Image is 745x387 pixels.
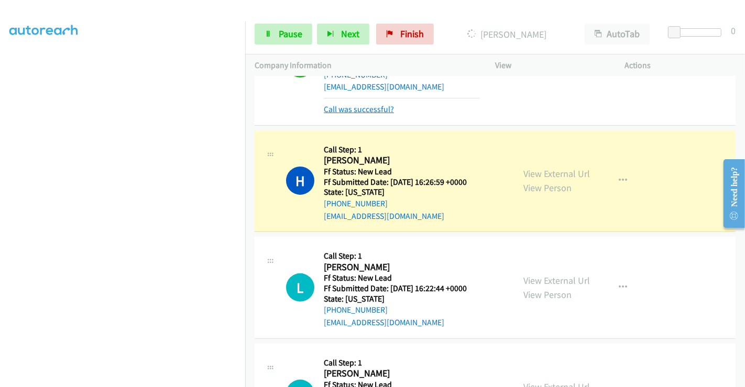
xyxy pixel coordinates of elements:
[255,59,476,72] p: Company Information
[731,24,736,38] div: 0
[324,187,480,197] h5: State: [US_STATE]
[715,152,745,235] iframe: Resource Center
[324,167,480,177] h5: Ff Status: New Lead
[341,28,359,40] span: Next
[523,289,572,301] a: View Person
[324,104,394,114] a: Call was successful?
[376,24,434,45] a: Finish
[324,211,444,221] a: [EMAIL_ADDRESS][DOMAIN_NAME]
[523,274,590,286] a: View External Url
[286,273,314,302] div: The call is yet to be attempted
[324,154,480,167] h2: [PERSON_NAME]
[324,283,480,294] h5: Ff Submitted Date: [DATE] 16:22:44 +0000
[324,358,467,368] h5: Call Step: 1
[324,251,480,261] h5: Call Step: 1
[523,64,572,76] a: View Person
[523,168,590,180] a: View External Url
[324,368,467,380] h2: [PERSON_NAME]
[400,28,424,40] span: Finish
[317,24,369,45] button: Next
[255,24,312,45] a: Pause
[585,24,650,45] button: AutoTab
[324,145,480,155] h5: Call Step: 1
[279,28,302,40] span: Pause
[324,198,388,208] a: [PHONE_NUMBER]
[324,273,480,283] h5: Ff Status: New Lead
[324,261,480,273] h2: [PERSON_NAME]
[448,27,566,41] p: [PERSON_NAME]
[286,167,314,195] h1: H
[495,59,606,72] p: View
[324,177,480,187] h5: Ff Submitted Date: [DATE] 16:26:59 +0000
[324,294,480,304] h5: State: [US_STATE]
[324,305,388,315] a: [PHONE_NUMBER]
[286,273,314,302] h1: L
[625,59,736,72] p: Actions
[523,182,572,194] a: View Person
[673,28,721,37] div: Delay between calls (in seconds)
[324,317,444,327] a: [EMAIL_ADDRESS][DOMAIN_NAME]
[324,70,388,80] a: [PHONE_NUMBER]
[324,82,444,92] a: [EMAIL_ADDRESS][DOMAIN_NAME]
